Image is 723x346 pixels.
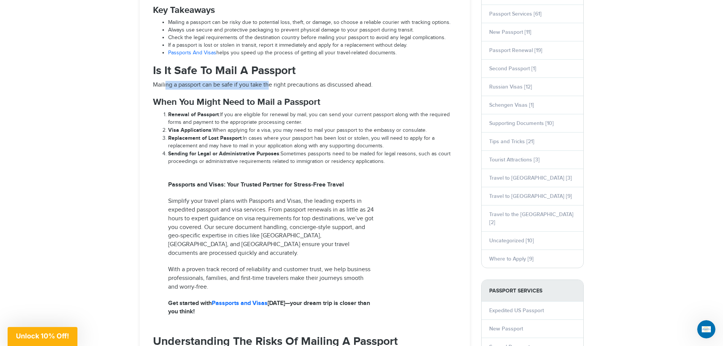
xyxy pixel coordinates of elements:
a: Uncategorized [10] [489,237,534,244]
a: Passport Renewal [19] [489,47,542,54]
a: Tips and Tricks [21] [489,138,534,145]
span: : [168,135,243,141]
a: New Passport [489,325,523,332]
a: Tourist Attractions [3] [489,156,540,163]
a: Travel to [GEOGRAPHIC_DATA] [9] [489,193,572,199]
strong: [DATE]—your dream trip is closer than you think! [168,300,370,316]
span: Passports and Visas: Your Trusted Partner for Stress-Free Travel [168,181,344,188]
span: With a proven track record of reliability and customer trust, we help business professionals, fam... [168,266,370,291]
span: Unlock 10% Off! [16,332,69,340]
a: Second Passport [1] [489,65,536,72]
a: Passports and Visas [212,300,268,307]
span: Check the legal requirements of the destination country before mailing your passport to avoid any... [168,35,446,41]
span: : [168,127,213,133]
iframe: Intercom live chat [697,320,715,338]
li: Sometimes passports need to be mailed for legal reasons, such as court proceedings or administrat... [168,150,457,166]
span: Get started with [168,300,212,307]
strong: Visa Applications [168,127,211,133]
a: Passport Services [61] [489,11,542,17]
li: helps you speed up the process of getting all your travel-related documents. [168,49,457,57]
strong: PASSPORT SERVICES [482,280,583,302]
a: Passports And Visas [168,50,216,56]
a: Travel to [GEOGRAPHIC_DATA] [3] [489,175,572,181]
span: Simplify your travel plans with Passports and Visas, the leading experts in expedited passport an... [168,197,374,257]
a: Schengen Visas [1] [489,102,534,108]
span: Key Takeaways [153,5,215,16]
li: In cases where your passport has been lost or stolen, you will need to apply for a replacement an... [168,134,457,150]
a: New Passport [11] [489,29,531,35]
a: Supporting Documents [10] [489,120,554,126]
strong: Replacement of Lost Passport [168,135,242,141]
a: Where to Apply [9] [489,256,534,262]
span: : [168,112,220,118]
div: Unlock 10% Off! [8,327,77,346]
span: Mailing a passport can be risky due to potential loss, theft, or damage, so choose a reliable cou... [168,19,450,25]
strong: Renewal of Passport [168,111,219,118]
strong: Sending for Legal or Administrative Purposes [168,150,279,157]
span: : [168,151,280,157]
span: Mailing a passport can be safe if you take the right precautions as discussed ahead. [153,81,373,88]
li: When applying for a visa, you may need to mail your passport to the embassy or consulate. [168,126,457,134]
li: If you are eligible for renewal by mail, you can send your current passport along with the requir... [168,111,457,126]
a: Travel to the [GEOGRAPHIC_DATA] [2] [489,211,573,226]
span: When You Might Need to Mail a Passport [153,96,320,107]
a: Expedited US Passport [489,307,544,314]
a: Russian Visas [12] [489,84,532,90]
span: Always use secure and protective packaging to prevent physical damage to your passport during tra... [168,27,414,33]
span: If a passport is lost or stolen in transit, report it immediately and apply for a replacement wit... [168,42,407,48]
span: Is It Safe To Mail A Passport [153,64,296,77]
